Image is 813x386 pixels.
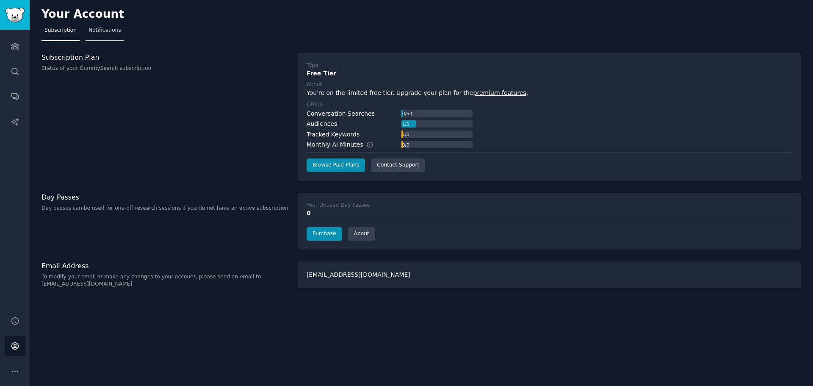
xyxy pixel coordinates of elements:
div: 0 [307,209,792,218]
div: 0 / 0 [401,141,410,149]
div: You're on the limited free tier. Upgrade your plan for the . [307,89,792,97]
p: Day passes can be used for one-off research sessions if you do not have an active subscription [41,205,289,212]
div: 1 / 0 [401,131,410,138]
div: 0 / 50 [401,110,413,117]
div: Type [307,62,318,69]
div: Free Tier [307,69,792,78]
div: About [307,81,322,89]
a: premium features [473,89,526,96]
h3: Day Passes [41,193,289,202]
a: Browse Paid Plans [307,158,365,172]
img: GummySearch logo [5,8,25,22]
a: Subscription [41,24,80,41]
div: Limits [307,100,322,108]
span: Subscription [44,27,77,34]
a: Contact Support [371,158,425,172]
div: Audiences [307,119,337,128]
h3: Email Address [41,261,289,270]
a: Notifications [86,24,124,41]
div: Your Unused Day Passes [307,202,370,209]
div: [EMAIL_ADDRESS][DOMAIN_NAME] [298,261,801,288]
span: Notifications [88,27,121,34]
div: Monthly AI Minutes [307,140,382,149]
h2: Your Account [41,8,124,21]
h3: Subscription Plan [41,53,289,62]
a: Purchase [307,227,342,241]
p: Status of your GummySearch subscription [41,65,289,72]
div: 1 / 5 [401,120,410,128]
div: Tracked Keywords [307,130,359,139]
p: To modify your email or make any changes to your account, please send an email to [EMAIL_ADDRESS]... [41,273,289,288]
div: Conversation Searches [307,109,375,118]
a: About [348,227,375,241]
